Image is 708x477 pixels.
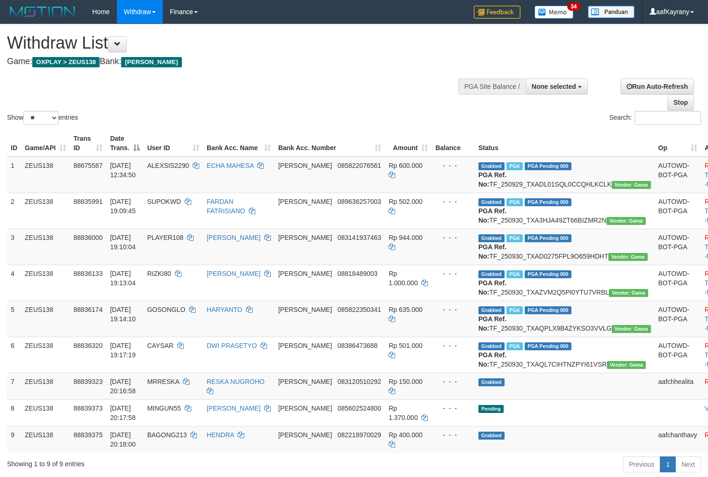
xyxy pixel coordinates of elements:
span: Vendor URL: https://trx31.1velocity.biz [607,361,646,369]
b: PGA Ref. No: [478,315,506,332]
span: Marked by aafpengsreynich [506,162,523,170]
span: Copy 089636257003 to clipboard [338,198,381,205]
span: Marked by aafpengsreynich [506,342,523,350]
span: Copy 085822076561 to clipboard [338,162,381,169]
a: [PERSON_NAME] [207,234,260,241]
td: ZEUS138 [21,373,70,399]
span: Grabbed [478,306,505,314]
span: Rp 944.000 [389,234,422,241]
span: [PERSON_NAME] [278,198,332,205]
span: 88835991 [73,198,102,205]
th: Op: activate to sort column ascending [655,130,701,157]
span: [DATE] 19:13:04 [110,270,136,287]
a: DWI PRASETYO [207,342,257,349]
span: 88839375 [73,431,102,439]
span: 88836133 [73,270,102,277]
div: - - - [435,430,471,440]
img: panduan.png [588,6,635,18]
label: Search: [609,111,701,125]
th: User ID: activate to sort column ascending [144,130,203,157]
span: 88839323 [73,378,102,385]
div: - - - [435,305,471,314]
div: - - - [435,233,471,242]
span: PGA Pending [525,198,571,206]
span: GOSONGLO [147,306,186,313]
th: ID [7,130,21,157]
span: Grabbed [478,432,505,440]
div: - - - [435,197,471,206]
th: Bank Acc. Name: activate to sort column ascending [203,130,275,157]
td: aafchhealita [655,373,701,399]
td: ZEUS138 [21,229,70,265]
span: [DATE] 20:16:58 [110,378,136,395]
th: Status [475,130,655,157]
td: TF_250930_TXAZVM2Q5PI0YTU7VRBL [475,265,655,301]
span: PGA Pending [525,270,571,278]
span: [PERSON_NAME] [278,378,332,385]
td: 5 [7,301,21,337]
span: 88836000 [73,234,102,241]
td: 2 [7,193,21,229]
td: AUTOWD-BOT-PGA [655,301,701,337]
span: Vendor URL: https://trx31.1velocity.biz [612,181,651,189]
span: Rp 600.000 [389,162,422,169]
button: None selected [526,79,588,94]
span: [DATE] 19:10:04 [110,234,136,251]
span: Rp 635.000 [389,306,422,313]
td: 8 [7,399,21,426]
span: MINGUN55 [147,405,181,412]
span: Marked by aafpengsreynich [506,270,523,278]
a: 1 [660,456,676,472]
b: PGA Ref. No: [478,243,506,260]
span: Grabbed [478,234,505,242]
div: - - - [435,161,471,170]
td: AUTOWD-BOT-PGA [655,265,701,301]
img: MOTION_logo.png [7,5,78,19]
span: Pending [478,405,504,413]
span: OXPLAY > ZEUS138 [32,57,100,67]
span: [PERSON_NAME] [278,306,332,313]
span: Copy 08386473688 to clipboard [338,342,378,349]
td: 4 [7,265,21,301]
span: [PERSON_NAME] [278,162,332,169]
td: TF_250930_TXAD0275FPL9O659HDHT [475,229,655,265]
td: 7 [7,373,21,399]
span: Grabbed [478,162,505,170]
b: PGA Ref. No: [478,207,506,224]
input: Search: [635,111,701,125]
span: Rp 501.000 [389,342,422,349]
span: [DATE] 19:09:45 [110,198,136,215]
span: Grabbed [478,378,505,386]
div: - - - [435,404,471,413]
h1: Withdraw List [7,34,462,52]
span: [DATE] 20:17:58 [110,405,136,421]
td: TF_250930_TXAQL7CIHTNZPYI61VSR [475,337,655,373]
span: [DATE] 12:34:50 [110,162,136,179]
label: Show entries [7,111,78,125]
td: 1 [7,157,21,193]
span: PGA Pending [525,162,571,170]
span: Rp 150.000 [389,378,422,385]
span: Grabbed [478,198,505,206]
span: Rp 1.000.000 [389,270,418,287]
td: ZEUS138 [21,265,70,301]
td: AUTOWD-BOT-PGA [655,229,701,265]
span: Rp 502.000 [389,198,422,205]
span: Copy 085822350341 to clipboard [338,306,381,313]
td: ZEUS138 [21,301,70,337]
span: Marked by aafpengsreynich [506,306,523,314]
span: CAYSAR [147,342,174,349]
span: None selected [532,83,576,90]
span: PGA Pending [525,306,571,314]
div: - - - [435,341,471,350]
a: [PERSON_NAME] [207,405,260,412]
span: Copy 085602524800 to clipboard [338,405,381,412]
span: MRRESKA [147,378,179,385]
span: [PERSON_NAME] [278,405,332,412]
th: Balance [432,130,475,157]
td: aafchanthavy [655,426,701,453]
span: 88839373 [73,405,102,412]
span: Rp 400.000 [389,431,422,439]
a: RESKA NUGROHO [207,378,265,385]
div: Showing 1 to 9 of 9 entries [7,455,288,469]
